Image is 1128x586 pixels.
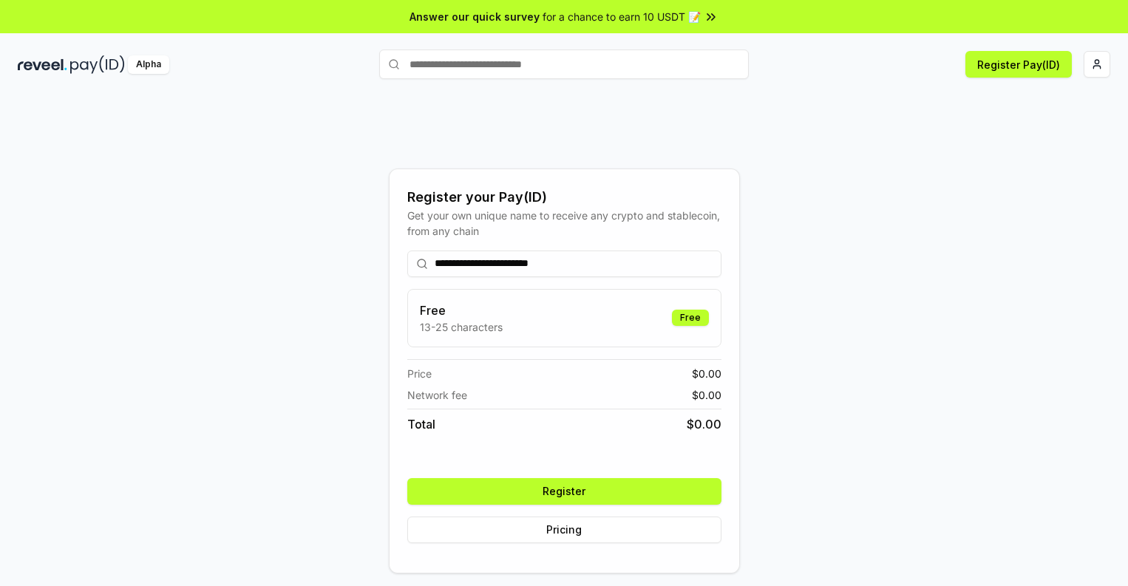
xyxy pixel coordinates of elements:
[420,319,503,335] p: 13-25 characters
[128,55,169,74] div: Alpha
[672,310,709,326] div: Free
[692,366,721,381] span: $ 0.00
[407,387,467,403] span: Network fee
[70,55,125,74] img: pay_id
[687,415,721,433] span: $ 0.00
[407,517,721,543] button: Pricing
[407,366,432,381] span: Price
[407,208,721,239] div: Get your own unique name to receive any crypto and stablecoin, from any chain
[407,187,721,208] div: Register your Pay(ID)
[692,387,721,403] span: $ 0.00
[965,51,1072,78] button: Register Pay(ID)
[18,55,67,74] img: reveel_dark
[410,9,540,24] span: Answer our quick survey
[543,9,701,24] span: for a chance to earn 10 USDT 📝
[420,301,503,319] h3: Free
[407,478,721,505] button: Register
[407,415,435,433] span: Total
